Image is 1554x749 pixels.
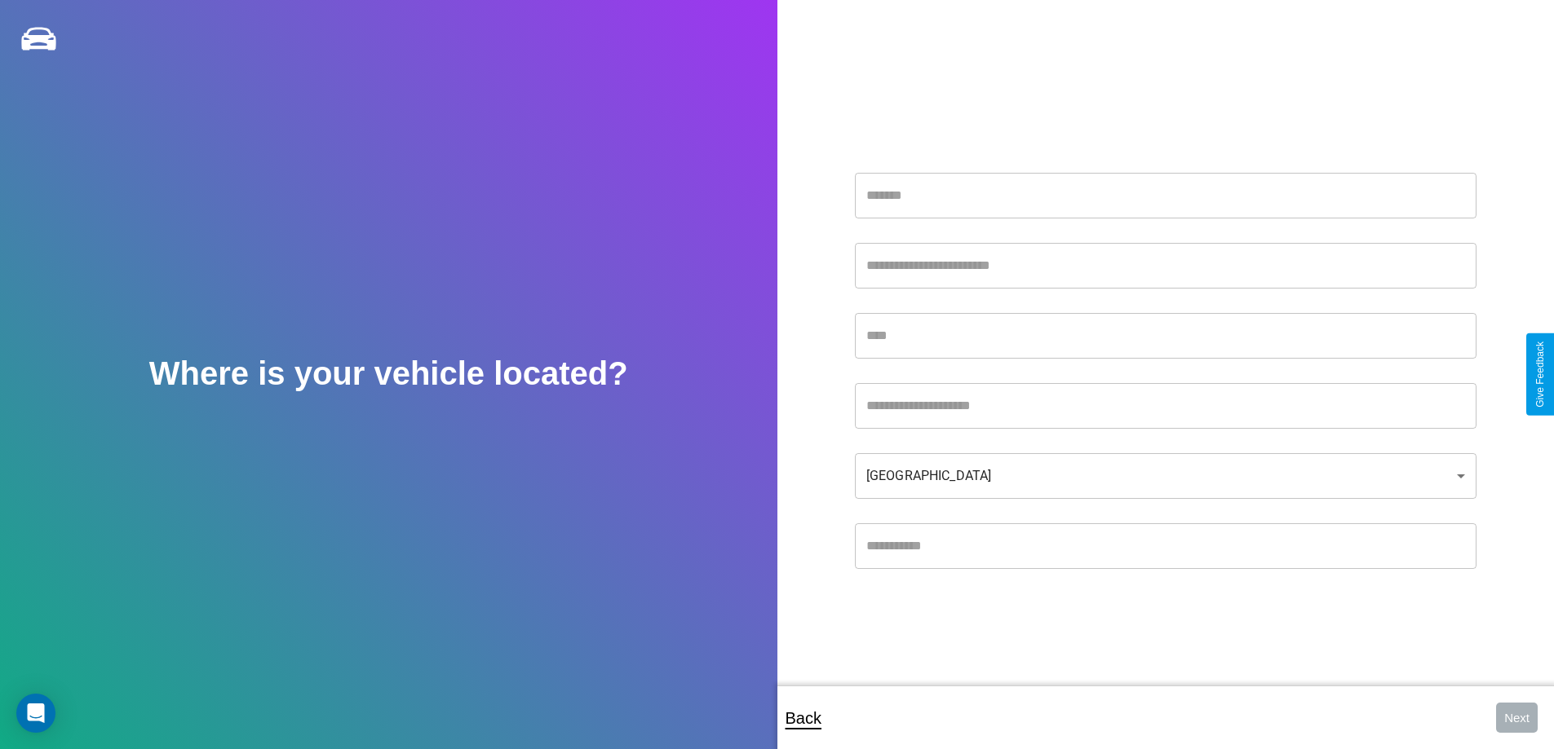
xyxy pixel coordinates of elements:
[855,453,1477,499] div: [GEOGRAPHIC_DATA]
[1534,341,1546,408] div: Give Feedback
[149,355,628,392] h2: Where is your vehicle located?
[1496,703,1538,733] button: Next
[786,703,821,733] p: Back
[16,694,55,733] div: Open Intercom Messenger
